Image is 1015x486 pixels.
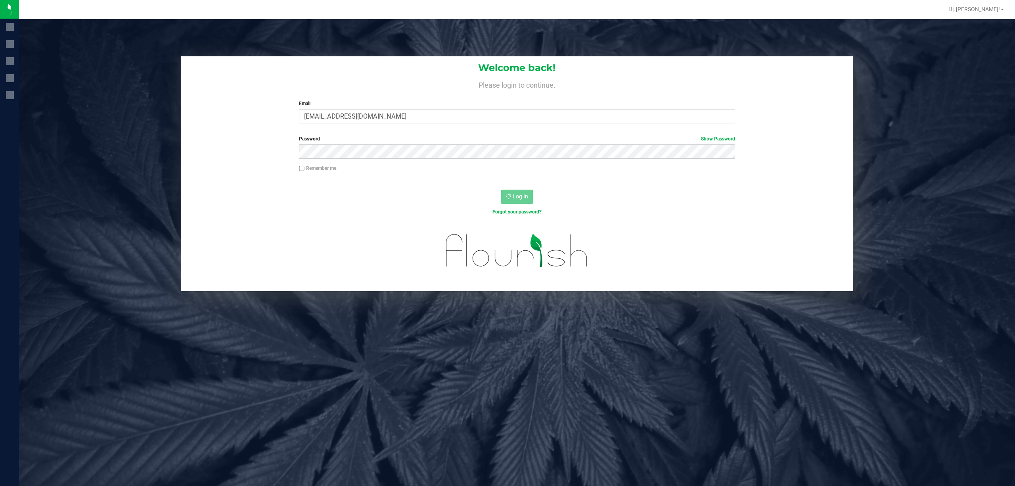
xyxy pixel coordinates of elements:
span: Log In [513,193,528,200]
h1: Welcome back! [181,63,853,73]
img: flourish_logo.svg [433,224,601,278]
a: Forgot your password? [492,209,542,215]
input: Remember me [299,166,304,171]
a: Show Password [701,136,735,142]
label: Remember me [299,165,336,172]
h4: Please login to continue. [181,79,853,89]
span: Hi, [PERSON_NAME]! [948,6,1000,12]
button: Log In [501,190,533,204]
label: Email [299,100,735,107]
span: Password [299,136,320,142]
